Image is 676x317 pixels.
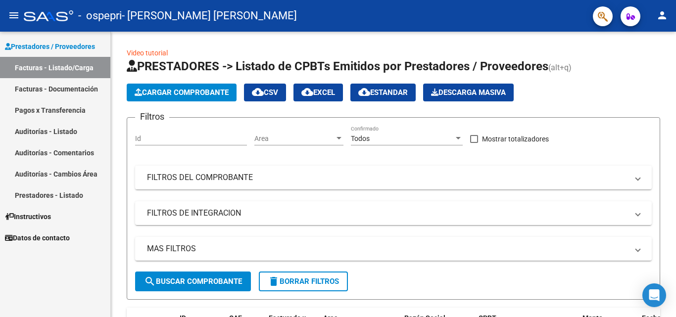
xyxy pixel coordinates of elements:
span: Datos de contacto [5,232,70,243]
mat-expansion-panel-header: FILTROS DEL COMPROBANTE [135,166,652,189]
span: Area [254,135,335,143]
button: CSV [244,84,286,101]
mat-icon: menu [8,9,20,21]
mat-icon: cloud_download [252,86,264,98]
button: Cargar Comprobante [127,84,237,101]
button: Estandar [350,84,416,101]
mat-expansion-panel-header: FILTROS DE INTEGRACION [135,201,652,225]
span: Todos [351,135,370,142]
a: Video tutorial [127,49,168,57]
span: - ospepri [78,5,122,27]
span: Estandar [358,88,408,97]
span: Cargar Comprobante [135,88,229,97]
span: EXCEL [301,88,335,97]
span: PRESTADORES -> Listado de CPBTs Emitidos por Prestadores / Proveedores [127,59,548,73]
span: Instructivos [5,211,51,222]
mat-panel-title: FILTROS DEL COMPROBANTE [147,172,628,183]
mat-icon: delete [268,275,280,287]
button: EXCEL [293,84,343,101]
mat-panel-title: MAS FILTROS [147,243,628,254]
mat-icon: cloud_download [301,86,313,98]
button: Descarga Masiva [423,84,514,101]
button: Buscar Comprobante [135,272,251,291]
span: (alt+q) [548,63,572,72]
mat-icon: person [656,9,668,21]
span: Borrar Filtros [268,277,339,286]
span: Descarga Masiva [431,88,506,97]
mat-icon: cloud_download [358,86,370,98]
div: Open Intercom Messenger [642,283,666,307]
app-download-masive: Descarga masiva de comprobantes (adjuntos) [423,84,514,101]
span: - [PERSON_NAME] [PERSON_NAME] [122,5,297,27]
span: Mostrar totalizadores [482,133,549,145]
h3: Filtros [135,110,169,124]
mat-panel-title: FILTROS DE INTEGRACION [147,208,628,219]
mat-icon: search [144,275,156,287]
span: Prestadores / Proveedores [5,41,95,52]
span: Buscar Comprobante [144,277,242,286]
mat-expansion-panel-header: MAS FILTROS [135,237,652,261]
button: Borrar Filtros [259,272,348,291]
span: CSV [252,88,278,97]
